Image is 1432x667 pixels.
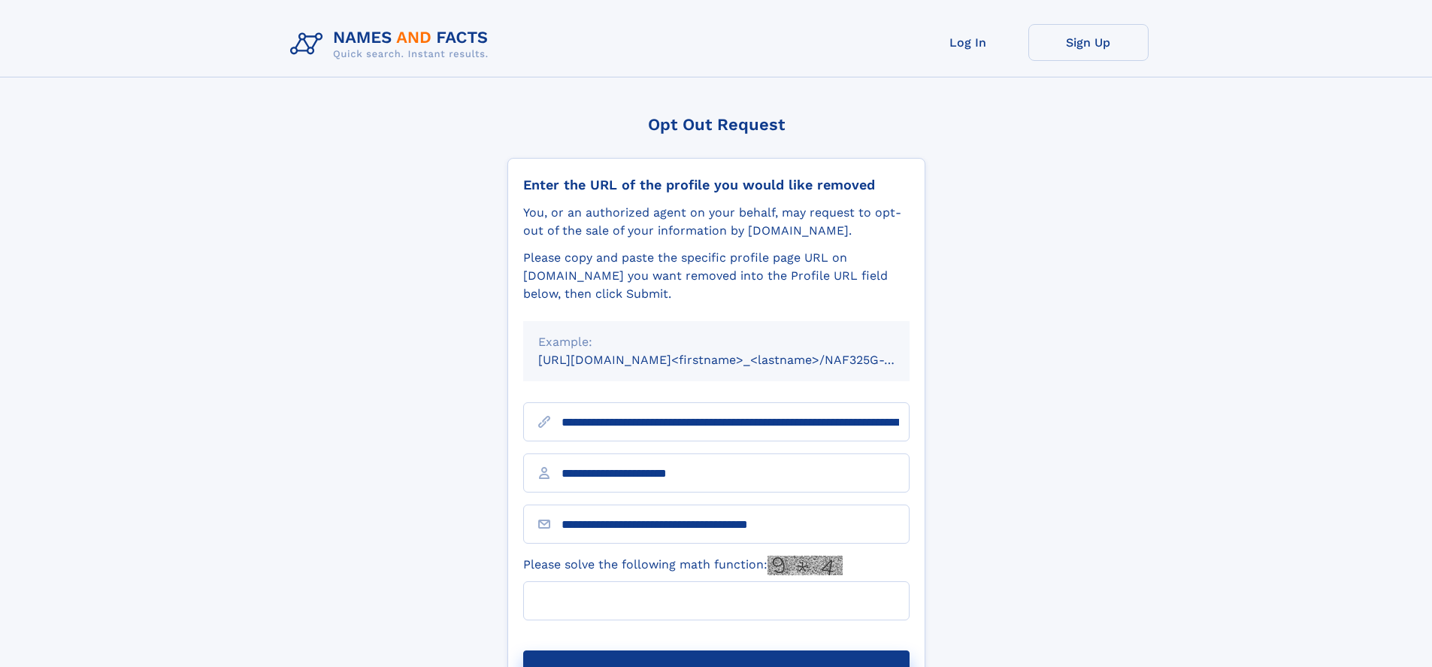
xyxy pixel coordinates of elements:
a: Sign Up [1028,24,1149,61]
small: [URL][DOMAIN_NAME]<firstname>_<lastname>/NAF325G-xxxxxxxx [538,353,938,367]
label: Please solve the following math function: [523,556,843,575]
div: Opt Out Request [507,115,925,134]
div: Enter the URL of the profile you would like removed [523,177,910,193]
div: You, or an authorized agent on your behalf, may request to opt-out of the sale of your informatio... [523,204,910,240]
img: Logo Names and Facts [284,24,501,65]
div: Example: [538,333,895,351]
div: Please copy and paste the specific profile page URL on [DOMAIN_NAME] you want removed into the Pr... [523,249,910,303]
a: Log In [908,24,1028,61]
